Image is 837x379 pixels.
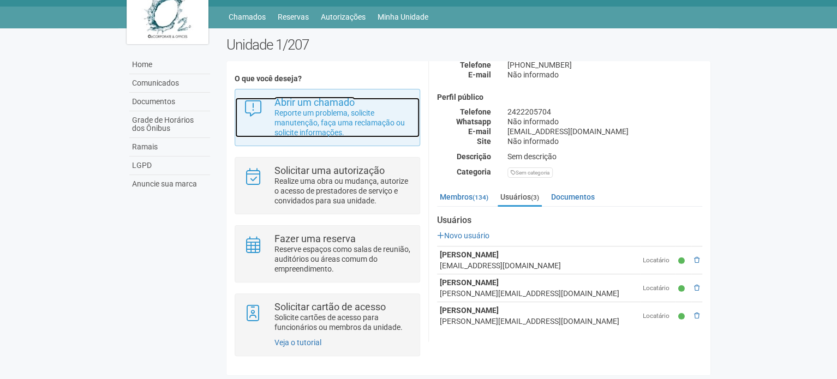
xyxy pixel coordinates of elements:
strong: [PERSON_NAME] [440,306,499,315]
div: Não informado [499,136,710,146]
a: Ramais [129,138,210,157]
a: Reservas [278,9,309,25]
small: Ativo [678,312,687,321]
a: LGPD [129,157,210,175]
strong: Categoria [457,167,491,176]
strong: E-mail [468,70,491,79]
a: Chamados [229,9,266,25]
strong: [PERSON_NAME] [440,250,499,259]
a: Home [129,56,210,74]
small: Ativo [678,256,687,266]
a: Abrir um chamado Reporte um problema, solicite manutenção, faça uma reclamação ou solicite inform... [243,98,411,137]
strong: Usuários [437,215,702,225]
a: Documentos [129,93,210,111]
div: Sem descrição [499,152,710,161]
a: Fazer uma reserva Reserve espaços como salas de reunião, auditórios ou áreas comum do empreendime... [243,234,411,274]
h4: O que você deseja? [235,75,420,83]
h2: Unidade 1/207 [226,37,710,53]
td: Locatário [640,246,675,274]
a: Veja o tutorial [274,338,321,347]
strong: Abrir um chamado [274,97,355,108]
strong: E-mail [468,127,491,136]
strong: Telefone [460,61,491,69]
a: Anuncie sua marca [129,175,210,193]
strong: Telefone [460,107,491,116]
strong: Fazer uma reserva [274,233,356,244]
small: (3) [531,194,539,201]
p: Solicite cartões de acesso para funcionários ou membros da unidade. [274,312,411,332]
p: Realize uma obra ou mudança, autorize o acesso de prestadores de serviço e convidados para sua un... [274,176,411,206]
div: [PERSON_NAME][EMAIL_ADDRESS][DOMAIN_NAME] [440,316,637,327]
a: Comunicados [129,74,210,93]
div: [EMAIL_ADDRESS][DOMAIN_NAME] [440,260,637,271]
a: Solicitar uma autorização Realize uma obra ou mudança, autorize o acesso de prestadores de serviç... [243,166,411,206]
a: Usuários(3) [498,189,542,207]
div: [PERSON_NAME][EMAIL_ADDRESS][DOMAIN_NAME] [440,288,637,299]
a: Membros(134) [437,189,491,205]
strong: Solicitar uma autorização [274,165,385,176]
div: Não informado [499,117,710,127]
strong: [PERSON_NAME] [440,278,499,287]
a: Grade de Horários dos Ônibus [129,111,210,138]
strong: Descrição [457,152,491,161]
div: [EMAIL_ADDRESS][DOMAIN_NAME] [499,127,710,136]
div: Sem categoria [507,167,553,178]
a: Solicitar cartão de acesso Solicite cartões de acesso para funcionários ou membros da unidade. [243,302,411,332]
a: Minha Unidade [378,9,428,25]
strong: Solicitar cartão de acesso [274,301,386,312]
td: Locatário [640,274,675,302]
p: Reporte um problema, solicite manutenção, faça uma reclamação ou solicite informações. [274,108,411,137]
div: [PHONE_NUMBER] [499,60,710,70]
p: Reserve espaços como salas de reunião, auditórios ou áreas comum do empreendimento. [274,244,411,274]
h4: Perfil público [437,93,702,101]
div: 2422205704 [499,107,710,117]
strong: Site [477,137,491,146]
small: (134) [473,194,488,201]
td: Locatário [640,302,675,330]
a: Novo usuário [437,231,489,240]
a: Documentos [548,189,597,205]
small: Ativo [678,284,687,293]
a: Autorizações [321,9,366,25]
strong: Whatsapp [456,117,491,126]
div: Não informado [499,70,710,80]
